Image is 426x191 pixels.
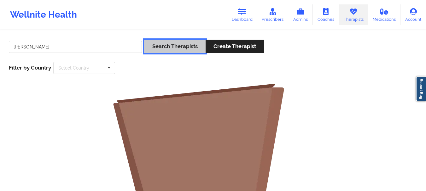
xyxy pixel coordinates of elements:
button: Create Therapist [206,40,264,53]
a: Medications [368,4,401,25]
div: Select Country [58,66,89,70]
a: Account [400,4,426,25]
span: Filter by Country [9,65,51,71]
a: Prescribers [257,4,289,25]
a: Dashboard [227,4,257,25]
a: Therapists [339,4,368,25]
button: Search Therapists [144,40,205,53]
input: Search Keywords [9,41,142,53]
a: Coaches [313,4,339,25]
a: Report Bug [416,76,426,101]
a: Admins [288,4,313,25]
